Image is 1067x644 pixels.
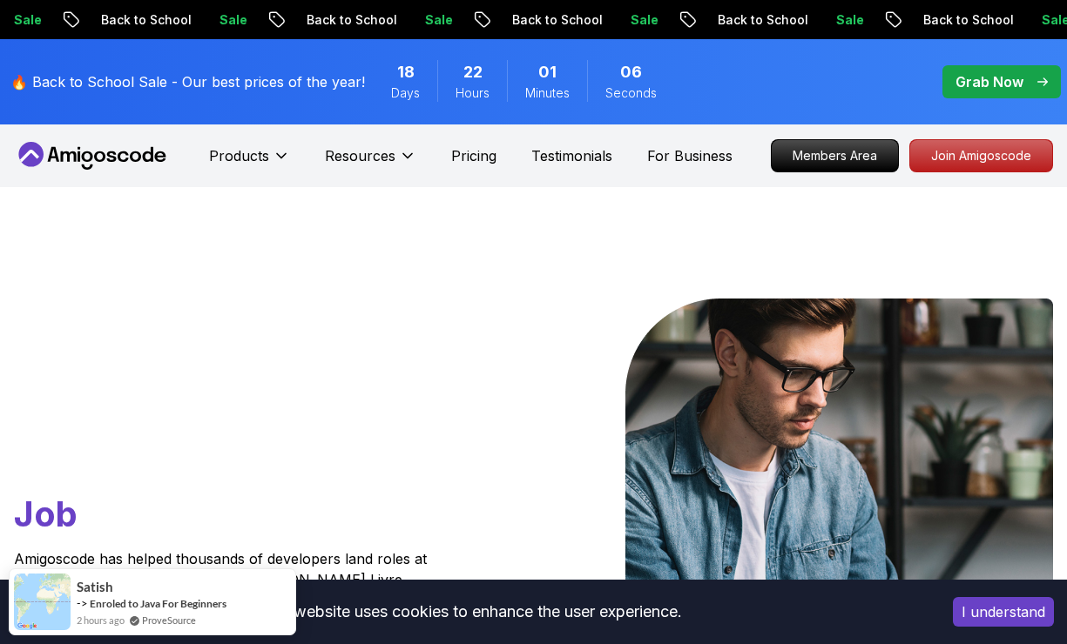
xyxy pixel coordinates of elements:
[391,84,420,102] span: Days
[325,145,395,166] p: Resources
[409,11,465,29] p: Sale
[909,139,1053,172] a: Join Amigoscode
[772,140,898,171] p: Members Area
[209,145,269,166] p: Products
[14,574,71,630] img: provesource social proof notification image
[956,71,1023,92] p: Grab Now
[647,145,733,166] a: For Business
[85,11,204,29] p: Back to School
[456,84,490,102] span: Hours
[525,84,570,102] span: Minutes
[10,71,365,92] p: 🔥 Back to School Sale - Our best prices of the year!
[531,145,612,166] a: Testimonials
[910,140,1052,171] p: Join Amigoscode
[142,613,196,627] a: ProveSource
[90,597,226,610] a: Enroled to Java For Beginners
[13,593,927,631] div: This website uses cookies to enhance the user experience.
[451,145,496,166] a: Pricing
[496,11,615,29] p: Back to School
[702,11,821,29] p: Back to School
[615,11,671,29] p: Sale
[14,493,78,535] span: Job
[397,60,415,84] span: 18 Days
[953,597,1054,627] button: Accept cookies
[209,145,290,180] button: Products
[771,139,899,172] a: Members Area
[204,11,260,29] p: Sale
[291,11,409,29] p: Back to School
[620,60,642,84] span: 6 Seconds
[908,11,1026,29] p: Back to School
[463,60,483,84] span: 22 Hours
[14,299,430,538] h1: Go From Learning to Hired: Master Java, Spring Boot & Cloud Skills That Get You the
[77,613,125,627] span: 2 hours ago
[538,60,557,84] span: 1 Minutes
[77,580,113,594] span: satish
[325,145,416,180] button: Resources
[605,84,657,102] span: Seconds
[821,11,876,29] p: Sale
[77,596,88,610] span: ->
